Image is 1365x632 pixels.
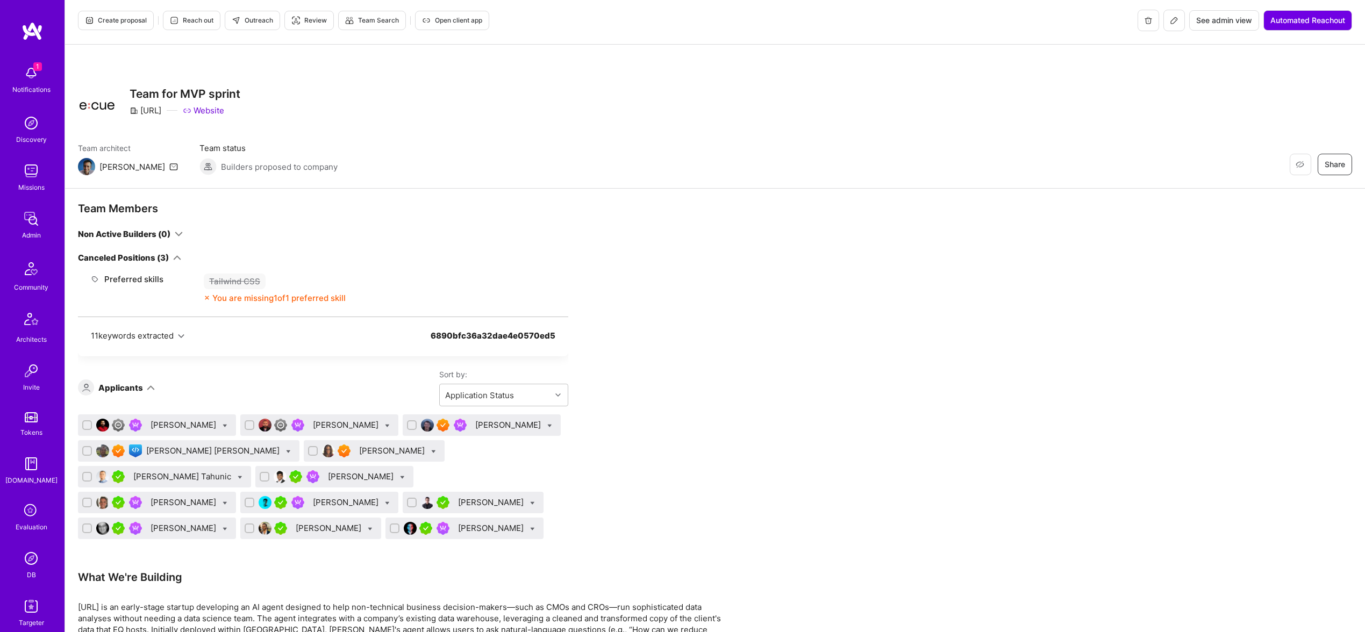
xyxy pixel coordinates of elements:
[151,522,218,534] div: [PERSON_NAME]
[96,470,109,483] img: User Avatar
[133,471,233,482] div: [PERSON_NAME] Tahunic
[112,470,125,483] img: A.Teamer in Residence
[20,595,42,617] img: Skill Targeter
[1189,10,1259,31] button: See admin view
[151,497,218,508] div: [PERSON_NAME]
[445,389,514,400] div: Application Status
[1270,15,1345,26] span: Automated Reachout
[225,11,280,30] button: Outreach
[91,274,198,285] div: Preferred skills
[96,522,109,535] img: User Avatar
[223,526,227,531] i: Bulk Status Update
[33,62,42,71] span: 1
[286,449,291,454] i: Bulk Status Update
[14,282,48,293] div: Community
[204,295,210,301] i: icon CloseOrange
[16,134,47,145] div: Discovery
[421,419,434,432] img: User Avatar
[421,496,434,509] img: User Avatar
[274,496,287,509] img: A.Teamer in Residence
[437,522,449,535] img: Been on Mission
[85,16,147,25] span: Create proposal
[20,548,42,569] img: Admin Search
[78,252,169,263] div: Canceled Positions (3)
[178,333,184,339] i: icon Chevron
[212,292,346,304] div: You are missing 1 of 1 preferred skill
[530,500,535,505] i: Bulk Status Update
[259,496,271,509] img: User Avatar
[16,521,47,533] div: Evaluation
[82,384,90,392] i: icon Applicant
[274,470,287,483] img: User Avatar
[284,11,334,30] button: Review
[1196,15,1252,26] span: See admin view
[27,569,36,580] div: DB
[458,522,526,534] div: [PERSON_NAME]
[385,423,390,428] i: Bulk Status Update
[259,419,271,432] img: User Avatar
[78,87,117,116] img: Company Logo
[151,419,218,430] div: [PERSON_NAME]
[338,444,351,457] img: Exceptional A.Teamer
[129,444,142,457] img: Front-end guild
[85,16,94,25] i: icon Proposal
[78,158,95,175] img: Team Architect
[296,522,363,534] div: [PERSON_NAME]
[78,202,568,216] div: Team Members
[437,419,449,432] img: Exceptional A.Teamer
[112,444,125,457] img: Exceptional A.Teamer
[322,444,335,457] img: User Avatar
[291,16,300,25] i: icon Targeter
[20,208,42,229] img: admin teamwork
[78,228,170,240] div: Non Active Builders (0)
[78,570,723,584] div: What We're Building
[274,419,287,432] img: Limited Access
[170,16,213,25] span: Reach out
[199,142,338,154] span: Team status
[173,254,181,262] i: icon ArrowDown
[437,496,449,509] img: A.Teamer in Residence
[415,11,489,30] button: Open client app
[199,158,217,175] img: Builders proposed to company
[20,62,42,84] img: bell
[78,142,178,154] span: Team architect
[291,419,304,432] img: Been on Mission
[169,162,178,171] i: icon Mail
[338,11,406,30] button: Team Search
[223,500,227,505] i: Bulk Status Update
[1318,154,1352,175] button: Share
[221,161,338,173] span: Builders proposed to company
[18,256,44,282] img: Community
[400,475,405,479] i: Bulk Status Update
[419,522,432,535] img: A.Teamer in Residence
[404,522,417,535] img: User Avatar
[146,445,282,456] div: [PERSON_NAME] [PERSON_NAME]
[129,419,142,432] img: Been on Mission
[259,522,271,535] img: User Avatar
[183,105,224,116] a: Website
[25,412,38,422] img: tokens
[204,274,266,289] div: Tailwind CSS
[439,369,568,379] label: Sort by:
[547,423,552,428] i: Bulk Status Update
[130,106,138,115] i: icon CompanyGray
[291,16,327,25] span: Review
[291,496,304,509] img: Been on Mission
[91,275,99,283] i: icon Tag
[475,419,543,430] div: [PERSON_NAME]
[175,230,183,238] i: icon ArrowDown
[313,419,381,430] div: [PERSON_NAME]
[99,161,165,173] div: [PERSON_NAME]
[345,16,399,25] span: Team Search
[163,11,220,30] button: Reach out
[1263,10,1352,31] button: Automated Reachout
[306,470,319,483] img: Been on Mission
[530,526,535,531] i: Bulk Status Update
[98,382,143,393] div: Applicants
[20,427,42,438] div: Tokens
[20,112,42,134] img: discovery
[12,84,51,95] div: Notifications
[1296,160,1304,169] i: icon EyeClosed
[385,500,390,505] i: Bulk Status Update
[147,384,155,392] i: icon ArrowDown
